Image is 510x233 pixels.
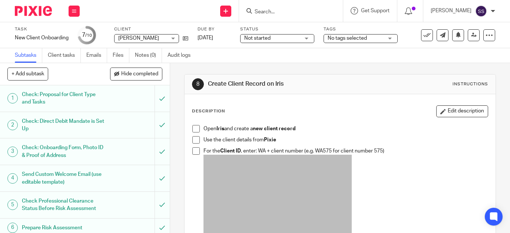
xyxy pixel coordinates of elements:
[208,80,356,88] h1: Create Client Record on Iris
[135,48,162,63] a: Notes (0)
[475,5,487,17] img: svg%3E
[168,48,196,63] a: Audit logs
[7,223,18,233] div: 6
[453,81,488,87] div: Instructions
[110,68,162,80] button: Hide completed
[114,26,188,32] label: Client
[15,6,52,16] img: Pixie
[85,33,92,37] small: /10
[22,142,105,161] h1: Check: Onboarding Form, Photo ID & Proof of Address
[216,126,224,131] strong: Iris
[7,147,18,157] div: 3
[220,148,241,154] strong: Client ID
[7,173,18,184] div: 4
[324,26,398,32] label: Tags
[86,48,107,63] a: Emails
[15,26,69,32] label: Task
[22,116,105,135] h1: Check: Direct Debit Mandate is Set Up
[192,78,204,90] div: 8
[264,137,276,142] strong: Pixie
[253,126,296,131] strong: new client record
[203,136,488,144] p: Use the client details from
[431,7,471,14] p: [PERSON_NAME]
[198,35,213,40] span: [DATE]
[22,169,105,188] h1: Send Custom Welcome Email (use editable template)
[113,48,129,63] a: Files
[48,48,81,63] a: Client tasks
[192,108,225,114] p: Description
[7,68,48,80] button: + Add subtask
[22,89,105,108] h1: Check: Proposal for Client Type and Tasks
[254,9,321,16] input: Search
[15,48,42,63] a: Subtasks
[240,26,314,32] label: Status
[203,125,488,132] p: Open and create a
[244,36,271,41] span: Not started
[121,71,158,77] span: Hide completed
[118,36,159,41] span: [PERSON_NAME]
[328,36,367,41] span: No tags selected
[198,26,231,32] label: Due by
[15,34,69,42] div: New Client Onboarding
[22,196,105,214] h1: Check Professional Clearance Status Before Risk Assessment
[7,93,18,104] div: 1
[7,200,18,210] div: 5
[436,105,488,117] button: Edit description
[7,120,18,130] div: 2
[361,8,390,13] span: Get Support
[82,31,92,39] div: 7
